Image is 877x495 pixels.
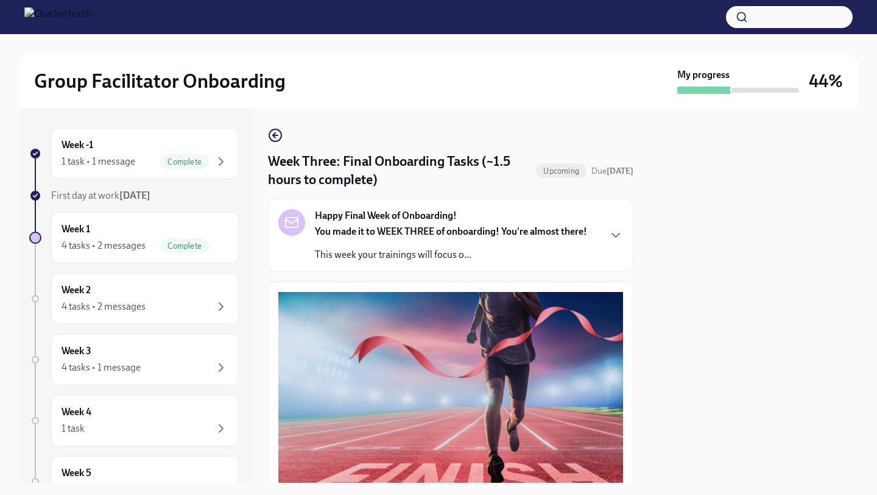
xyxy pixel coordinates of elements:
[62,283,91,297] h6: Week 2
[315,209,457,223] strong: Happy Final Week of Onboarding!
[591,165,633,177] span: August 30th, 2025 09:00
[29,395,239,446] a: Week 41 task
[160,241,209,251] span: Complete
[809,70,843,92] h3: 44%
[62,422,85,435] div: 1 task
[62,223,90,236] h6: Week 1
[119,190,150,201] strong: [DATE]
[29,273,239,324] a: Week 24 tasks • 2 messages
[62,239,146,252] div: 4 tasks • 2 messages
[62,300,146,313] div: 4 tasks • 2 messages
[29,128,239,179] a: Week -11 task • 1 messageComplete
[677,68,730,82] strong: My progress
[62,138,93,152] h6: Week -1
[29,189,239,202] a: First day at work[DATE]
[62,361,141,374] div: 4 tasks • 1 message
[268,152,531,189] h4: Week Three: Final Onboarding Tasks (~1.5 hours to complete)
[315,226,587,237] strong: You made it to WEEK THREE of onboarding! You're almost there!
[315,248,587,262] p: This week your trainings will focus o...
[62,466,91,480] h6: Week 5
[607,166,633,176] strong: [DATE]
[62,155,135,168] div: 1 task • 1 message
[29,334,239,385] a: Week 34 tasks • 1 message
[536,166,586,176] span: Upcoming
[591,166,633,176] span: Due
[62,405,91,419] h6: Week 4
[24,7,92,27] img: CharlieHealth
[51,190,150,201] span: First day at work
[160,157,209,166] span: Complete
[62,344,91,358] h6: Week 3
[34,69,286,93] h2: Group Facilitator Onboarding
[29,212,239,263] a: Week 14 tasks • 2 messagesComplete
